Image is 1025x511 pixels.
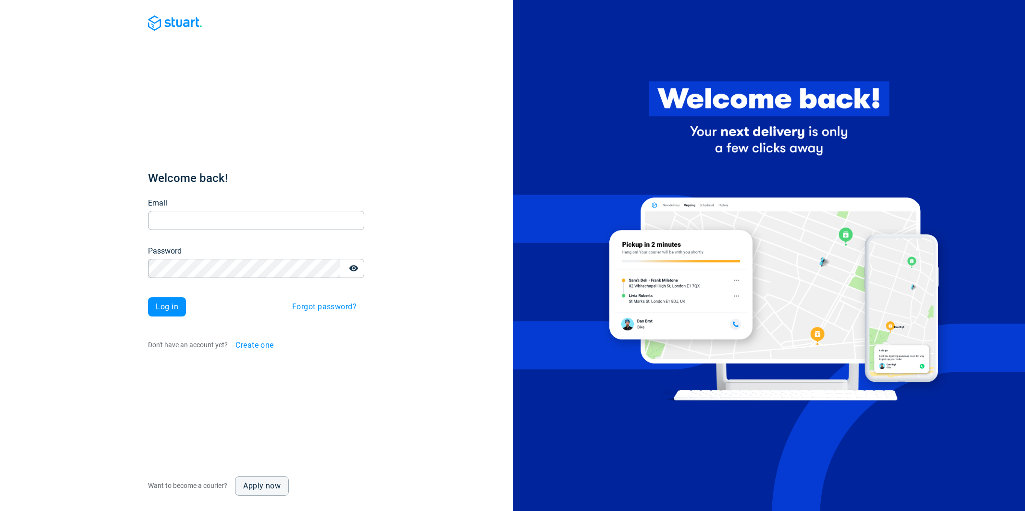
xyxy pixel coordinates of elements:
span: Create one [235,341,274,349]
h1: Welcome back! [148,170,364,186]
span: Apply now [243,482,281,490]
span: Forgot password? [292,303,357,311]
span: Want to become a courier? [148,482,227,489]
label: Email [148,197,167,209]
span: Log in [156,303,178,311]
label: Password [148,245,182,257]
span: Don't have an account yet? [148,341,228,349]
a: Apply now [235,476,289,496]
button: Forgot password? [284,297,364,316]
img: Blue logo [148,15,202,31]
button: Create one [228,336,282,355]
button: Log in [148,297,186,316]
